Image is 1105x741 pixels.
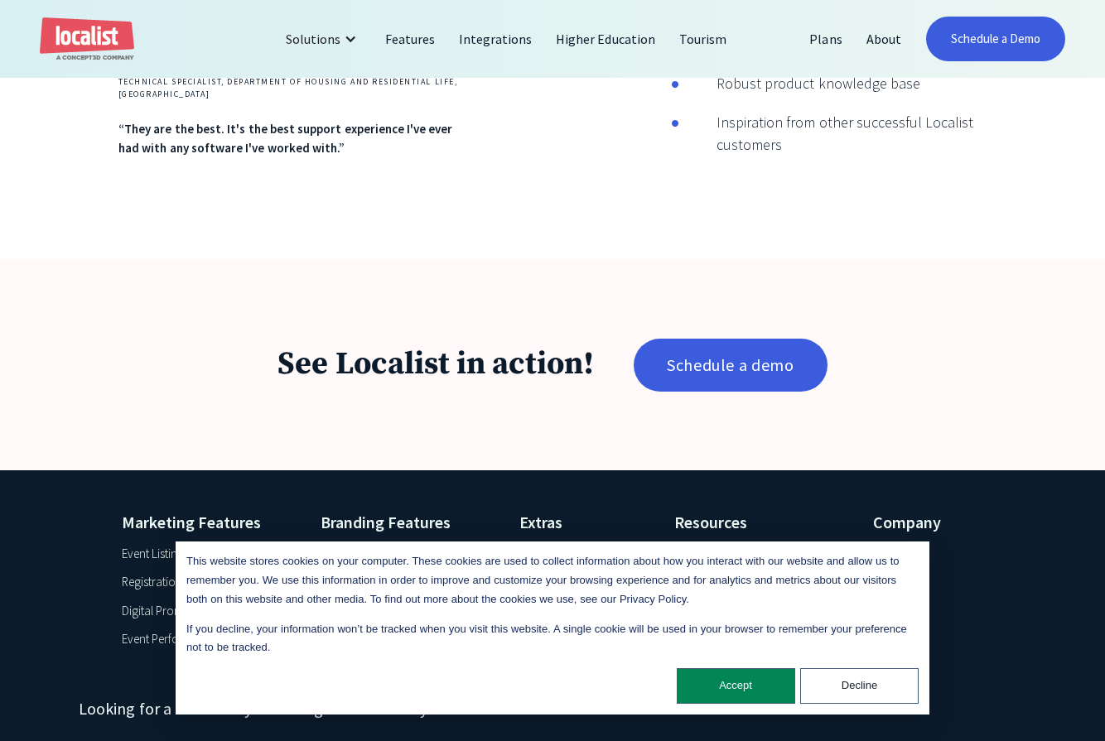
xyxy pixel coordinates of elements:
a: Tourism [668,19,739,59]
h4: Company [873,510,983,535]
h4: Resources [674,510,851,535]
a: Event Performance [122,630,218,649]
button: Decline [800,668,919,704]
a: Schedule a demo [634,339,827,392]
h4: Branding Features [321,510,497,535]
p: This website stores cookies on your computer. These cookies are used to collect information about... [186,552,919,609]
h1: See Localist in action! [277,345,594,385]
h4: Marketing Features [122,510,298,535]
div: Solutions [273,19,374,59]
h4: Technical Specialist, Department of Housing and Residential Life, [GEOGRAPHIC_DATA] [118,75,474,100]
div: Solutions [286,29,340,49]
div: Robust product knowledge base [679,72,920,94]
a: Registration and Ticketing [122,573,253,592]
a: About [855,19,914,59]
a: Digital Promotion [122,602,211,621]
div: Cookie banner [176,541,929,715]
h4: Extras [519,510,652,535]
a: Plans [798,19,854,59]
h4: Looking for a better way to manage and market your events? [79,696,828,721]
a: Integrations [447,19,544,59]
p: If you decline, your information won’t be tracked when you visit this website. A single cookie wi... [186,620,919,658]
a: Higher Education [544,19,668,59]
div: “They are the best. It's the best support experience I've ever had with any software I've worked ... [118,120,474,157]
div: Inspiration from other successful Localist customers [679,111,987,156]
button: Accept [677,668,795,704]
a: Features [374,19,447,59]
a: Event Listings [122,545,189,564]
a: home [40,17,134,61]
a: Schedule a Demo [926,17,1066,61]
div: 1 of 3 [118,52,474,157]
